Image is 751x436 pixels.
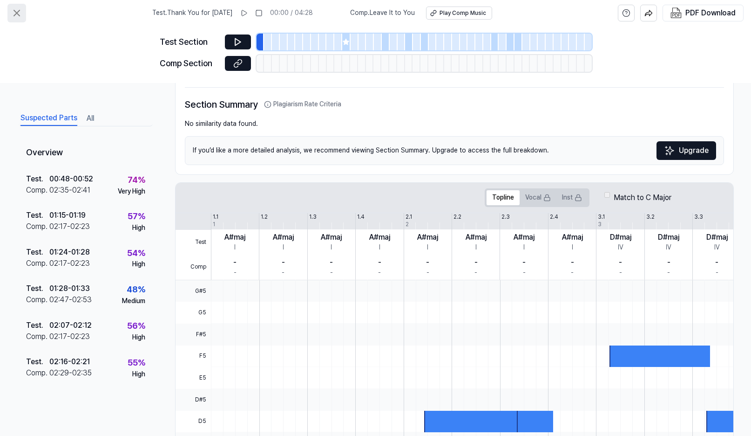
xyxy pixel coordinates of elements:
div: IV [618,243,623,252]
span: Test [176,230,211,255]
span: G#5 [176,280,211,302]
img: PDF Download [670,7,682,19]
span: Comp [176,255,211,280]
div: - [474,268,477,277]
div: - [619,268,622,277]
div: - [571,257,574,268]
div: - [233,257,237,268]
div: 55 % [128,356,145,370]
span: D5 [176,411,211,433]
div: - [715,257,718,268]
div: - [282,257,285,268]
div: Medium [122,297,145,306]
div: A#maj [224,232,245,243]
div: 02:07 - 02:12 [49,320,92,331]
div: High [132,260,145,269]
div: - [667,257,670,268]
div: 1 [213,221,215,228]
div: 3.3 [694,213,703,221]
div: A#maj [514,232,534,243]
span: E5 [176,367,211,389]
button: Upgrade [656,141,716,160]
div: 2.1 [406,213,412,221]
div: 01:15 - 01:19 [49,210,86,221]
div: 3.2 [646,213,655,221]
div: If you’d like a more detailed analysis, we recommend viewing Section Summary. Upgrade to access t... [185,136,724,165]
div: - [282,268,284,277]
div: 02:17 - 02:23 [49,331,90,342]
button: PDF Download [669,5,737,21]
div: IV [666,243,671,252]
div: IV [714,243,720,252]
div: I [523,243,525,252]
div: - [234,268,237,277]
div: 02:29 - 02:35 [49,367,92,379]
div: Comp . [26,331,49,342]
div: High [132,333,145,342]
div: Test . [26,283,49,294]
label: Match to C Major [614,192,671,203]
a: Play Comp Music [426,7,492,20]
div: - [523,268,526,277]
div: 1.4 [357,213,365,221]
div: I [572,243,573,252]
div: Test Section [160,35,219,49]
div: A#maj [273,232,294,243]
div: Comp . [26,294,49,305]
div: Test . [26,173,49,185]
div: I [379,243,380,252]
div: I [475,243,477,252]
div: 3 [598,221,602,228]
span: F5 [176,346,211,367]
h2: Section Summary [185,97,724,112]
button: Inst [556,190,588,205]
button: All [87,111,94,126]
img: Sparkles [664,145,675,156]
div: - [378,268,381,277]
div: 01:24 - 01:28 [49,247,90,258]
div: PDF Download [685,7,736,19]
div: Test . [26,320,49,331]
div: 57 % [128,210,145,223]
div: I [234,243,236,252]
div: D#maj [706,232,728,243]
div: - [330,257,333,268]
div: A#maj [369,232,390,243]
div: 02:35 - 02:41 [49,185,90,196]
div: 2.3 [501,213,510,221]
div: 3.1 [598,213,605,221]
div: 74 % [128,173,145,187]
div: A#maj [562,232,583,243]
div: 00:48 - 00:52 [49,173,93,185]
div: Test . [26,210,49,221]
button: help [618,5,635,21]
svg: help [622,8,630,18]
div: Test . [26,247,49,258]
div: Comp Section [160,57,219,70]
div: I [427,243,428,252]
div: 2.4 [550,213,558,221]
div: Comp . [26,367,49,379]
div: 1.2 [261,213,268,221]
div: High [132,370,145,379]
div: Overview [19,139,153,167]
div: 2.2 [453,213,461,221]
button: Plagiarism Rate Criteria [264,100,341,109]
div: A#maj [321,232,342,243]
div: - [522,257,526,268]
div: Comp . [26,221,49,232]
div: - [426,257,429,268]
div: - [474,257,478,268]
span: G5 [176,302,211,324]
div: 1.1 [213,213,218,221]
div: 2 [406,221,409,228]
div: 56 % [127,319,145,333]
span: F#5 [176,324,211,346]
button: Topline [487,190,520,205]
div: Comp . [26,185,49,196]
div: D#maj [610,232,631,243]
div: A#maj [417,232,438,243]
div: 02:47 - 02:53 [49,294,92,305]
div: A#maj [466,232,487,243]
div: 02:17 - 02:23 [49,258,90,269]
